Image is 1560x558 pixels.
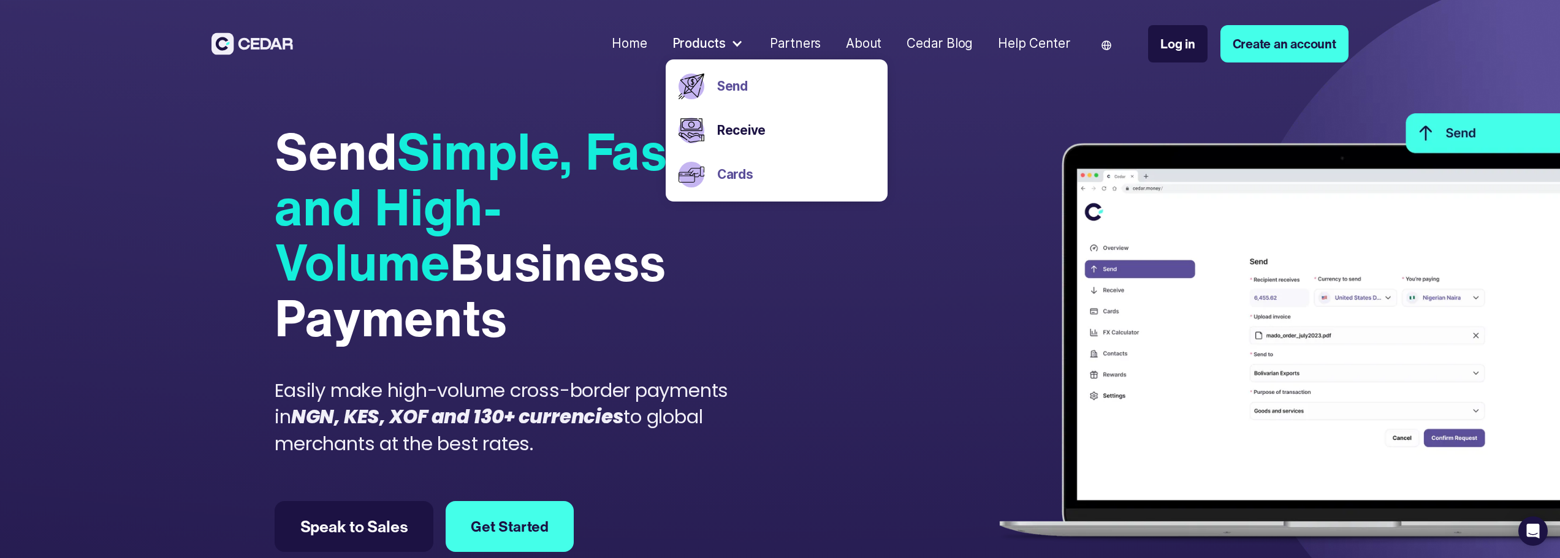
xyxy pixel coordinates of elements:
[1148,25,1208,62] a: Log in
[275,114,683,299] span: Simple, Fast and High-Volume
[612,34,647,53] div: Home
[840,28,888,59] a: About
[846,34,881,53] div: About
[666,28,751,60] div: Products
[275,377,775,457] div: Easily make high-volume cross-border payments in to global merchants at the best rates.
[1220,25,1349,62] a: Create an account
[275,501,433,551] a: Speak to Sales
[275,124,775,346] div: Send Business Payments
[717,165,875,184] a: Cards
[907,34,973,53] div: Cedar Blog
[998,34,1070,53] div: Help Center
[992,28,1076,59] a: Help Center
[1518,516,1548,546] div: Open Intercom Messenger
[900,28,979,59] a: Cedar Blog
[770,34,821,53] div: Partners
[666,59,888,201] nav: Products
[606,28,653,59] a: Home
[1102,40,1111,50] img: world icon
[1160,34,1195,53] div: Log in
[291,404,624,430] em: NGN, KES, XOF and 130+ currencies
[446,501,574,551] a: Get Started
[717,77,875,96] a: Send
[672,34,726,53] div: Products
[764,28,828,59] a: Partners
[717,121,875,140] a: Receive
